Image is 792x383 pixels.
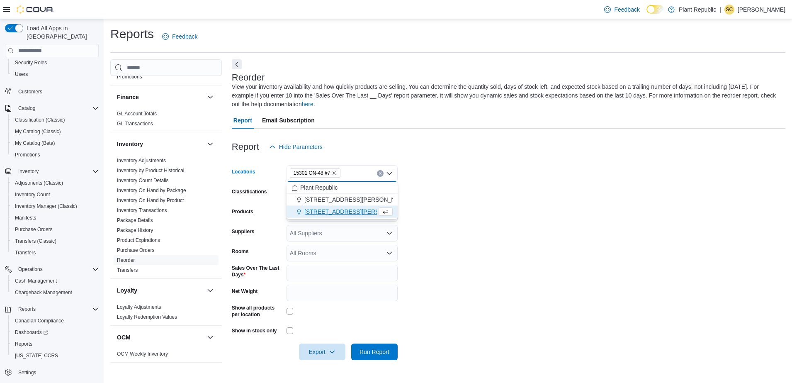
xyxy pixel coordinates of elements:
div: Choose from the following options [287,182,398,218]
span: Adjustments (Classic) [15,180,63,186]
button: Reports [15,304,39,314]
span: Users [12,69,99,79]
span: Canadian Compliance [15,317,64,324]
div: OCM [110,349,222,362]
button: Chargeback Management [8,287,102,298]
a: Customers [15,87,46,97]
a: Purchase Orders [12,224,56,234]
h3: Finance [117,93,139,101]
span: Promotions [15,151,40,158]
span: Transfers (Classic) [15,238,56,244]
span: 15301 ON-48 #7 [294,169,330,177]
div: View your inventory availability and how quickly products are selling. You can determine the quan... [232,83,781,109]
span: Classification (Classic) [15,117,65,123]
span: Purchase Orders [12,224,99,234]
span: Feedback [172,32,197,41]
span: Run Report [360,348,389,356]
button: Run Report [351,344,398,360]
button: Loyalty [205,285,215,295]
span: Washington CCRS [12,351,99,361]
span: Loyalty Adjustments [117,304,161,310]
button: Reports [2,303,102,315]
span: Promotions [12,150,99,160]
a: Inventory Adjustments [117,158,166,163]
p: [PERSON_NAME] [738,5,785,15]
h3: Reorder [232,73,265,83]
span: Dashboards [12,327,99,337]
button: Manifests [8,212,102,224]
span: Dashboards [15,329,48,336]
span: Security Roles [12,58,99,68]
a: Transfers [117,267,138,273]
label: Locations [232,168,255,175]
a: Chargeback Management [12,288,75,298]
span: Package History [117,227,153,234]
span: My Catalog (Beta) [15,140,55,146]
a: OCM Weekly Inventory [117,351,168,357]
span: Manifests [12,213,99,223]
span: Reports [15,341,32,347]
span: Promotions [117,73,142,80]
a: Purchase Orders [117,247,155,253]
label: Net Weight [232,288,258,295]
a: My Catalog (Beta) [12,138,58,148]
span: Operations [15,264,99,274]
button: Transfers [8,247,102,259]
a: Inventory Count [12,190,53,200]
a: Canadian Compliance [12,316,67,326]
span: Classification (Classic) [12,115,99,125]
span: Catalog [18,105,35,112]
button: Plant Republic [287,182,398,194]
a: Users [12,69,31,79]
h3: Inventory [117,140,143,148]
span: Feedback [614,5,639,14]
span: Canadian Compliance [12,316,99,326]
button: [US_STATE] CCRS [8,350,102,361]
img: Cova [17,5,54,14]
button: Purchase Orders [8,224,102,235]
button: Security Roles [8,57,102,68]
span: Inventory [15,166,99,176]
button: Inventory [117,140,204,148]
span: 15301 ON-48 #7 [290,168,341,178]
span: Manifests [15,215,36,221]
a: here [302,101,313,107]
button: OCM [205,332,215,342]
button: Inventory [15,166,42,176]
a: Reports [12,339,36,349]
a: Feedback [601,1,643,18]
span: Package Details [117,217,153,224]
button: Remove 15301 ON-48 #7 from selection in this group [332,171,337,176]
span: Inventory Manager (Classic) [15,203,77,210]
a: Dashboards [12,327,51,337]
button: Canadian Compliance [8,315,102,327]
a: Transfers (Classic) [12,236,60,246]
span: Users [15,71,28,78]
a: Inventory by Product Historical [117,168,185,173]
a: Dashboards [8,327,102,338]
span: Purchase Orders [15,226,53,233]
span: My Catalog (Classic) [12,127,99,137]
span: Reports [12,339,99,349]
a: Product Expirations [117,237,160,243]
p: Plant Republic [679,5,716,15]
span: Load All Apps in [GEOGRAPHIC_DATA] [23,24,99,41]
button: [STREET_ADDRESS][PERSON_NAME] [287,206,398,218]
span: Inventory Transactions [117,207,167,214]
button: Inventory Count [8,189,102,200]
label: Products [232,208,253,215]
button: Operations [15,264,46,274]
span: Reports [15,304,99,314]
span: Inventory [18,168,39,175]
a: Feedback [159,28,201,45]
button: [STREET_ADDRESS][PERSON_NAME] [287,194,398,206]
button: Hide Parameters [266,139,326,155]
span: Inventory by Product Historical [117,167,185,174]
button: Clear input [377,170,384,177]
a: GL Account Totals [117,111,157,117]
button: Customers [2,85,102,97]
button: My Catalog (Classic) [8,126,102,137]
button: Promotions [8,149,102,161]
label: Rooms [232,248,249,255]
